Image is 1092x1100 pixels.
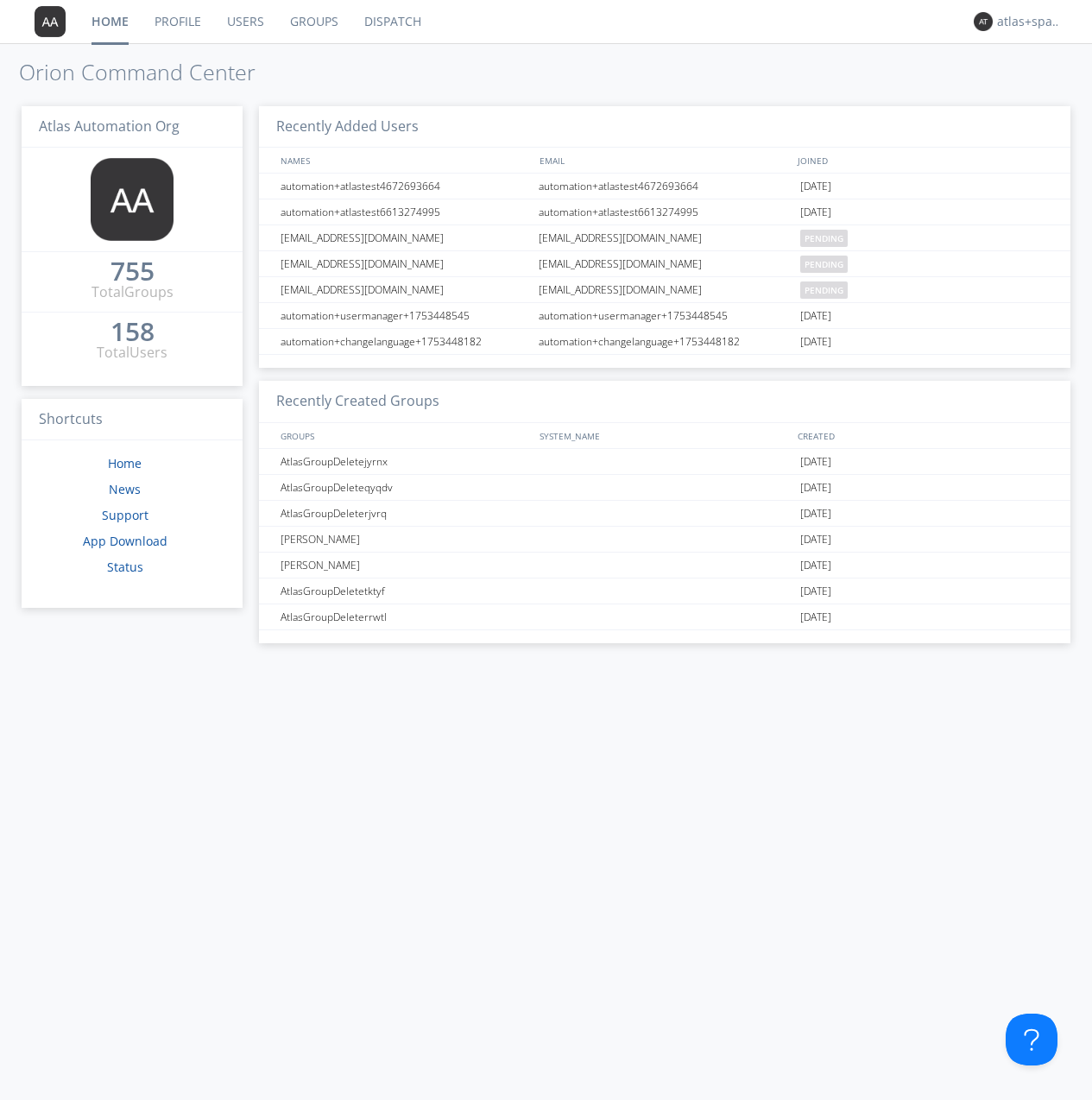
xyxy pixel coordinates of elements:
div: [PERSON_NAME] [276,553,533,578]
span: pending [800,256,848,273]
a: AtlasGroupDeleterjvrq[DATE] [259,501,1070,527]
div: AtlasGroupDeleterrwtl [276,604,533,629]
div: [EMAIL_ADDRESS][DOMAIN_NAME] [276,277,533,302]
img: 373638.png [974,12,993,31]
a: AtlasGroupDeletetktyf[DATE] [259,578,1070,604]
div: [EMAIL_ADDRESS][DOMAIN_NAME] [276,225,533,250]
a: [EMAIL_ADDRESS][DOMAIN_NAME][EMAIL_ADDRESS][DOMAIN_NAME]pending [259,277,1070,303]
span: [DATE] [800,578,831,604]
a: App Download [83,533,167,549]
h3: Recently Created Groups [259,381,1070,423]
span: [DATE] [800,527,831,553]
a: [EMAIL_ADDRESS][DOMAIN_NAME][EMAIL_ADDRESS][DOMAIN_NAME]pending [259,225,1070,251]
span: [DATE] [800,475,831,501]
div: [EMAIL_ADDRESS][DOMAIN_NAME] [534,251,796,276]
iframe: Toggle Customer Support [1006,1014,1057,1065]
div: automation+atlastest4672693664 [276,174,533,199]
a: Status [107,559,143,575]
div: CREATED [793,423,1053,448]
div: automation+atlastest6613274995 [534,199,796,224]
a: Support [102,507,148,523]
span: pending [800,230,848,247]
div: automation+usermanager+1753448545 [276,303,533,328]
span: [DATE] [800,329,831,355]
a: automation+changelanguage+1753448182automation+changelanguage+1753448182[DATE] [259,329,1070,355]
a: automation+atlastest6613274995automation+atlastest6613274995[DATE] [259,199,1070,225]
a: AtlasGroupDeleteqyqdv[DATE] [259,475,1070,501]
a: [PERSON_NAME][DATE] [259,553,1070,578]
div: [EMAIL_ADDRESS][DOMAIN_NAME] [534,225,796,250]
h3: Shortcuts [22,399,243,441]
div: automation+usermanager+1753448545 [534,303,796,328]
div: atlas+spanish0001 [997,13,1062,30]
div: automation+changelanguage+1753448182 [534,329,796,354]
img: 373638.png [35,6,66,37]
span: [DATE] [800,199,831,225]
a: AtlasGroupDeleterrwtl[DATE] [259,604,1070,630]
span: [DATE] [800,501,831,527]
a: automation+usermanager+1753448545automation+usermanager+1753448545[DATE] [259,303,1070,329]
img: 373638.png [91,158,174,241]
div: GROUPS [276,423,530,448]
a: [PERSON_NAME][DATE] [259,527,1070,553]
div: automation+atlastest4672693664 [534,174,796,199]
div: AtlasGroupDeleteqyqdv [276,475,533,500]
span: [DATE] [800,303,831,329]
a: 158 [110,323,155,343]
div: automation+atlastest6613274995 [276,199,533,224]
div: Total Users [97,343,167,363]
div: JOINED [793,148,1053,173]
span: [DATE] [800,553,831,578]
div: NAMES [276,148,530,173]
div: 158 [110,323,155,340]
div: [EMAIL_ADDRESS][DOMAIN_NAME] [276,251,533,276]
a: News [109,481,141,497]
div: [EMAIL_ADDRESS][DOMAIN_NAME] [534,277,796,302]
span: Atlas Automation Org [39,117,180,136]
span: pending [800,281,848,299]
a: AtlasGroupDeletejyrnx[DATE] [259,449,1070,475]
span: [DATE] [800,449,831,475]
div: 755 [110,262,155,280]
div: [PERSON_NAME] [276,527,533,552]
a: [EMAIL_ADDRESS][DOMAIN_NAME][EMAIL_ADDRESS][DOMAIN_NAME]pending [259,251,1070,277]
div: AtlasGroupDeletetktyf [276,578,533,604]
a: Home [108,455,142,471]
h3: Recently Added Users [259,106,1070,149]
div: AtlasGroupDeletejyrnx [276,449,533,474]
span: [DATE] [800,604,831,630]
div: Total Groups [92,282,174,302]
div: automation+changelanguage+1753448182 [276,329,533,354]
span: [DATE] [800,174,831,199]
div: SYSTEM_NAME [535,423,794,448]
div: AtlasGroupDeleterjvrq [276,501,533,526]
a: 755 [110,262,155,282]
a: automation+atlastest4672693664automation+atlastest4672693664[DATE] [259,174,1070,199]
div: EMAIL [535,148,794,173]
